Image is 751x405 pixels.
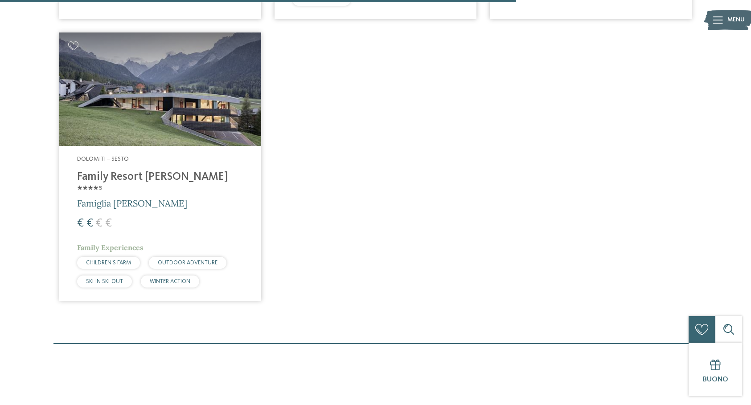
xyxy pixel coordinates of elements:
[86,218,93,229] span: €
[77,218,84,229] span: €
[77,156,129,162] span: Dolomiti – Sesto
[158,260,218,266] span: OUTDOOR ADVENTURE
[59,32,261,301] a: Cercate un hotel per famiglie? Qui troverete solo i migliori! Dolomiti – Sesto Family Resort [PER...
[59,32,261,146] img: Family Resort Rainer ****ˢ
[689,343,742,396] a: Buono
[86,279,123,284] span: SKI-IN SKI-OUT
[86,260,131,266] span: CHILDREN’S FARM
[77,198,187,209] span: Famiglia [PERSON_NAME]
[150,279,190,284] span: WINTER ACTION
[77,243,144,252] span: Family Experiences
[77,170,243,197] h4: Family Resort [PERSON_NAME] ****ˢ
[703,376,728,383] span: Buono
[105,218,112,229] span: €
[96,218,103,229] span: €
